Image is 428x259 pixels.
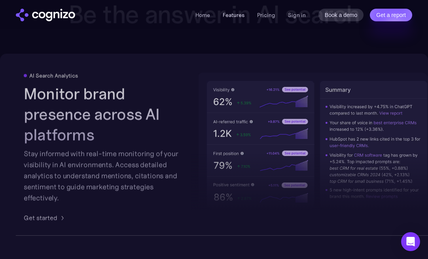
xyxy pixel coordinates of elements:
a: home [16,9,75,21]
h2: Monitor brand presence across AI platforms [24,84,183,145]
a: Pricing [257,11,275,19]
img: cognizo logo [16,9,75,21]
div: Stay informed with real-time monitoring of your visibility in AI environments. Access detailed an... [24,148,183,204]
a: Home [195,11,210,19]
a: Features [223,11,244,19]
a: Sign in [288,10,306,20]
a: Get a report [370,9,412,21]
div: Get started [24,213,57,223]
a: Get started [24,213,67,223]
a: Book a demo [318,9,364,21]
div: Open Intercom Messenger [401,232,420,251]
div: AI Search Analytics [29,73,78,79]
